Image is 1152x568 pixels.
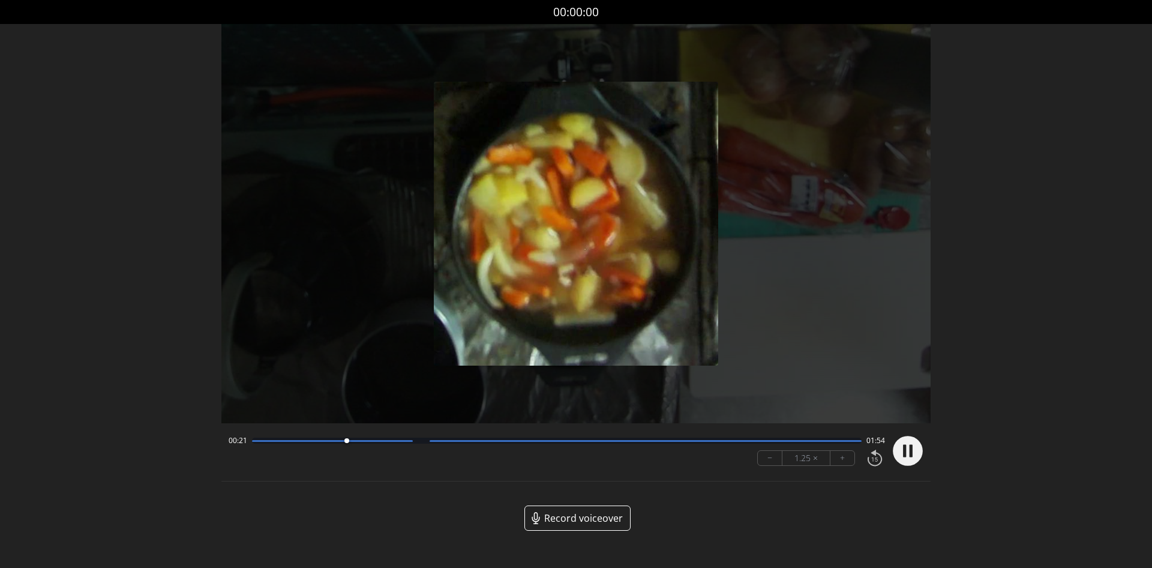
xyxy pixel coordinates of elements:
[544,511,623,525] span: Record voiceover
[229,436,247,446] span: 00:21
[524,506,631,531] a: Record voiceover
[434,82,718,366] img: Poster Image
[830,451,854,465] button: +
[553,4,599,21] a: 00:00:00
[866,436,885,446] span: 01:54
[782,451,830,465] div: 1.25 ×
[758,451,782,465] button: −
